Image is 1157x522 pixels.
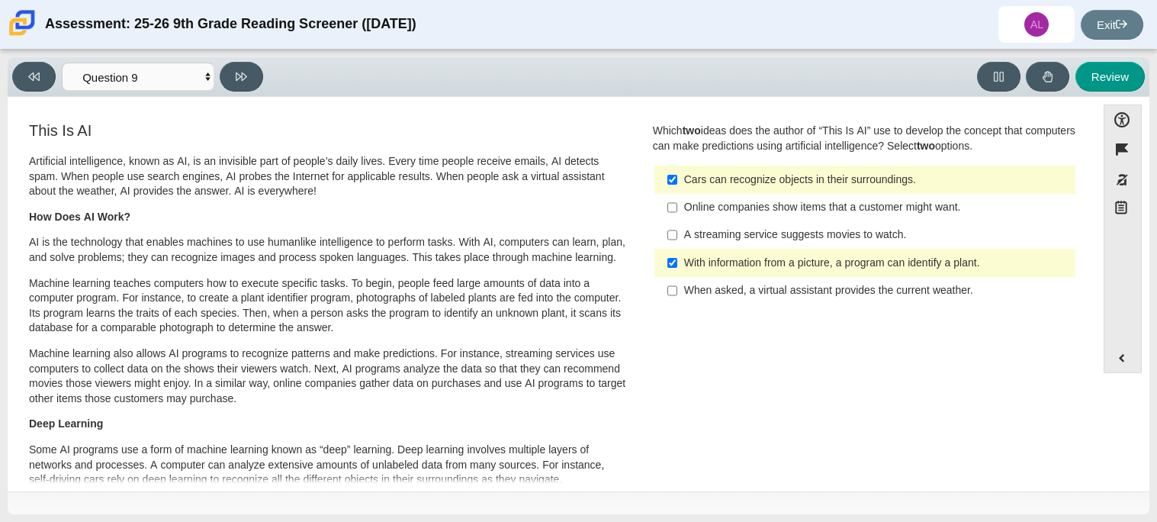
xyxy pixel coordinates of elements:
p: Artificial intelligence, known as AI, is an invisible part of people’s daily lives. Every time pe... [29,154,628,199]
p: Machine learning also allows AI programs to recognize patterns and make predictions. For instance... [29,346,628,406]
b: Deep Learning [29,417,103,430]
p: Some AI programs use a form of machine learning known as “deep” learning. Deep learning involves ... [29,443,628,488]
p: AI is the technology that enables machines to use humanlike intelligence to perform tasks. With A... [29,235,628,265]
div: Which ideas does the author of “This Is AI” use to develop the concept that computers can make pr... [653,124,1077,153]
span: AL [1030,19,1043,30]
button: Review [1075,62,1145,92]
button: Toggle response masking [1104,165,1142,195]
div: Cars can recognize objects in their surroundings. [684,172,1069,188]
b: two [917,139,935,153]
img: Carmen School of Science & Technology [6,7,38,39]
div: A streaming service suggests movies to watch. [684,227,1069,243]
a: Carmen School of Science & Technology [6,28,38,41]
div: When asked, a virtual assistant provides the current weather. [684,283,1069,298]
p: Machine learning teaches computers how to execute specific tasks. To begin, people feed large amo... [29,276,628,336]
button: Open Accessibility Menu [1104,105,1142,134]
button: Raise Your Hand [1026,62,1069,92]
a: Exit [1081,10,1143,40]
button: Expand menu. Displays the button labels. [1104,343,1141,372]
b: two [683,124,701,137]
h3: This Is AI [29,122,628,139]
button: Notepad [1104,195,1142,226]
div: With information from a picture, a program can identify a plant. [684,256,1069,271]
button: Flag item [1104,134,1142,164]
div: Assessment items [15,105,1088,485]
b: How Does AI Work? [29,210,130,224]
div: Online companies show items that a customer might want. [684,200,1069,215]
div: Assessment: 25-26 9th Grade Reading Screener ([DATE]) [45,6,416,43]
